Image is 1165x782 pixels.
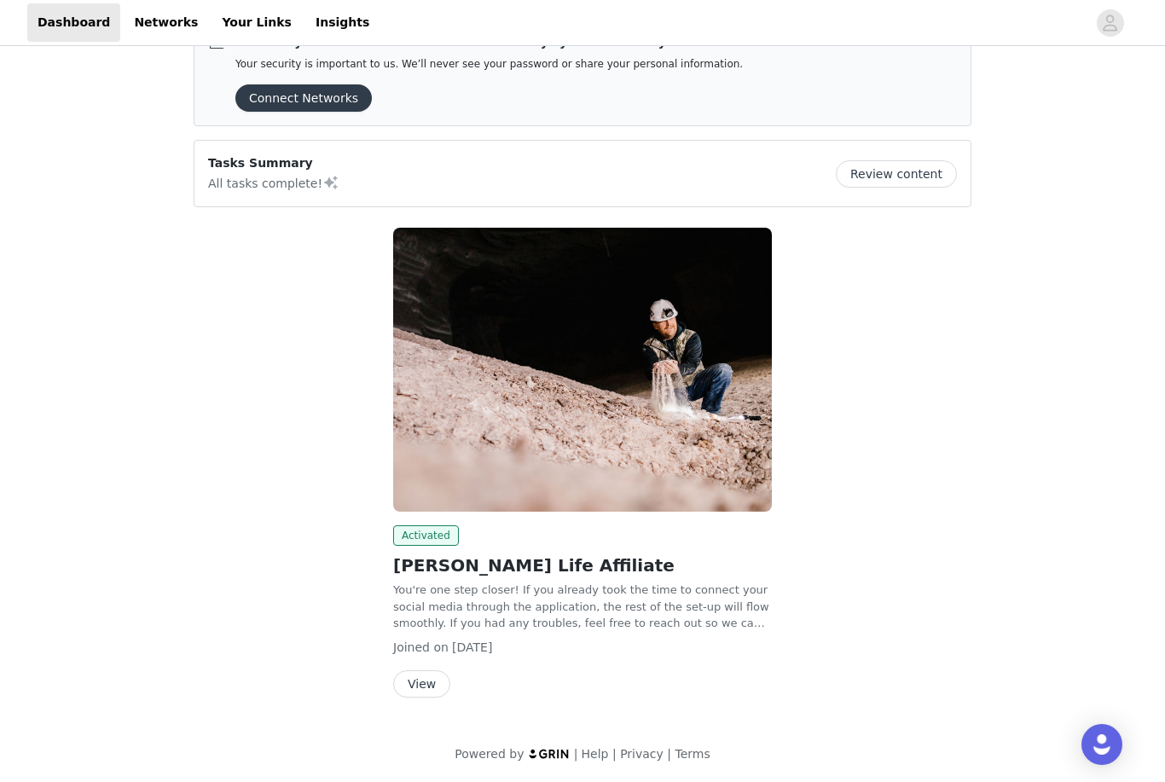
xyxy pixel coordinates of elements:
[393,678,450,691] a: View
[208,172,339,193] p: All tasks complete!
[393,670,450,698] button: View
[612,747,617,761] span: |
[574,747,578,761] span: |
[393,582,772,632] p: You're one step closer! If you already took the time to connect your social media through the app...
[208,154,339,172] p: Tasks Summary
[393,640,449,654] span: Joined on
[675,747,710,761] a: Terms
[393,553,772,578] h2: [PERSON_NAME] Life Affiliate
[582,747,609,761] a: Help
[1081,724,1122,765] div: Open Intercom Messenger
[393,525,459,546] span: Activated
[667,747,671,761] span: |
[124,3,208,42] a: Networks
[235,84,372,112] button: Connect Networks
[235,58,888,71] p: Your security is important to us. We’ll never see your password or share your personal information.
[393,228,772,512] img: Real Salt
[528,748,571,759] img: logo
[836,160,957,188] button: Review content
[27,3,120,42] a: Dashboard
[452,640,492,654] span: [DATE]
[305,3,380,42] a: Insights
[212,3,302,42] a: Your Links
[620,747,664,761] a: Privacy
[455,747,524,761] span: Powered by
[1102,9,1118,37] div: avatar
